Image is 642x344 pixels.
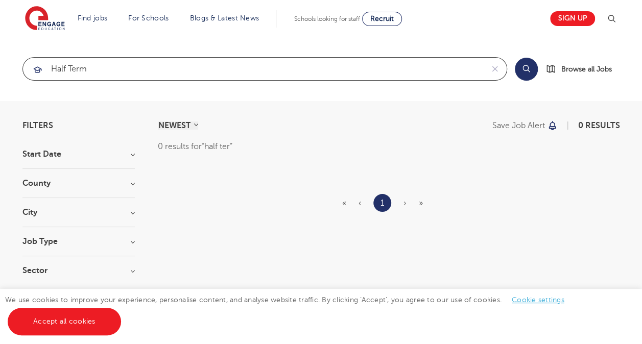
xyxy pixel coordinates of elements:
[578,121,620,130] span: 0 results
[190,14,259,22] a: Blogs & Latest News
[561,63,612,75] span: Browse all Jobs
[22,179,135,187] h3: County
[22,237,135,245] h3: Job Type
[25,6,65,32] img: Engage Education
[359,199,361,208] span: ‹
[5,296,575,325] span: We use cookies to improve your experience, personalise content, and analyse website traffic. By c...
[128,14,169,22] a: For Schools
[515,58,538,81] button: Search
[546,63,620,75] a: Browse all Jobs
[381,196,384,210] a: 1
[512,296,564,304] a: Cookie settings
[78,14,108,22] a: Find jobs
[158,140,620,153] div: 0 results for
[22,266,135,275] h3: Sector
[362,12,402,26] a: Recruit
[492,121,545,130] p: Save job alert
[483,58,507,80] button: Clear
[550,11,595,26] a: Sign up
[22,150,135,158] h3: Start Date
[403,199,407,208] span: ›
[23,58,483,80] input: Submit
[492,121,558,130] button: Save job alert
[8,308,121,335] a: Accept all cookies
[22,121,53,130] span: Filters
[22,57,507,81] div: Submit
[202,142,232,151] q: half ter
[419,199,423,208] span: »
[370,15,394,22] span: Recruit
[22,208,135,216] h3: City
[294,15,360,22] span: Schools looking for staff
[342,199,346,208] span: «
